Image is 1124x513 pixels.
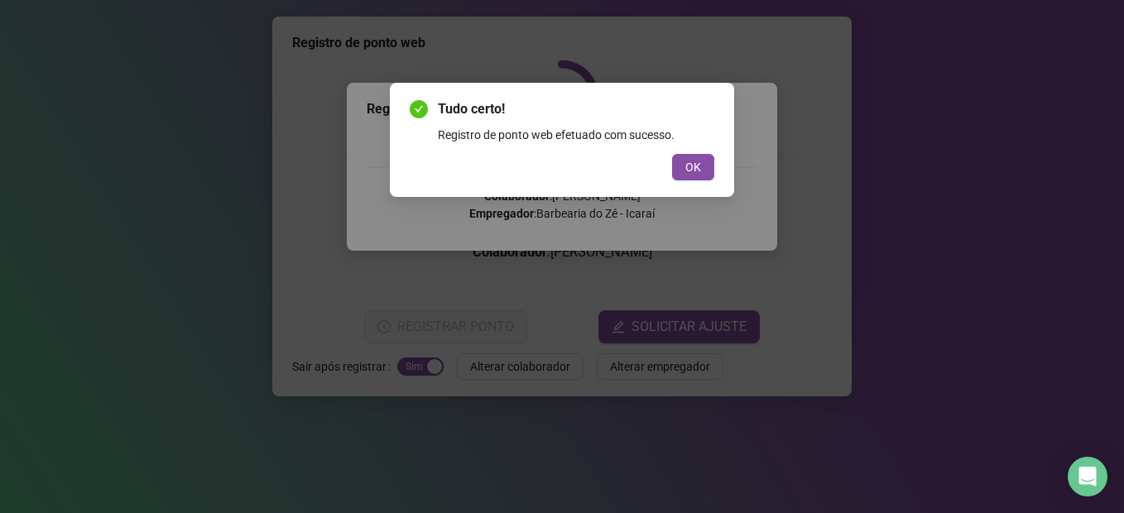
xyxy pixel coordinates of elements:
button: OK [672,154,714,180]
span: OK [685,158,701,176]
div: Open Intercom Messenger [1068,457,1107,496]
span: Tudo certo! [438,99,714,119]
div: Registro de ponto web efetuado com sucesso. [438,126,714,144]
span: check-circle [410,100,428,118]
